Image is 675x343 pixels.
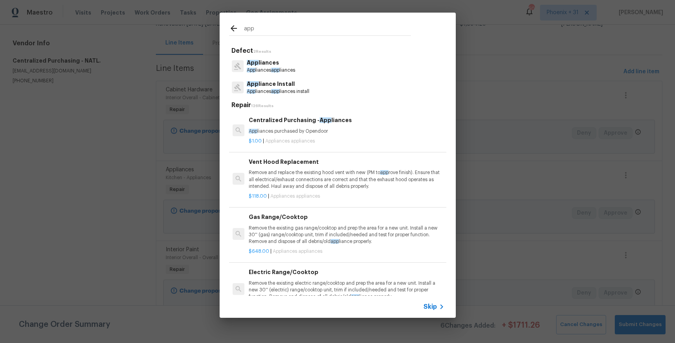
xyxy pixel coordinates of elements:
[247,59,295,67] p: liances
[331,239,339,244] span: app
[249,129,257,133] span: App
[231,47,446,55] h5: Defect
[249,268,444,276] h6: Electric Range/Cooktop
[247,67,295,74] p: liances liances
[247,88,309,95] p: liances liances install
[249,128,444,135] p: liances purchased by Opendoor
[249,280,444,300] p: Remove the existing electric range/cooktop and prep the area for a new unit. Install a new 30'' (...
[249,139,262,143] span: $1.00
[247,68,255,72] span: App
[247,81,259,87] span: App
[244,24,411,35] input: Search issues or repairs
[249,249,269,254] span: $648.00
[247,60,259,65] span: App
[423,303,437,311] span: Skip
[265,139,315,143] span: Appliances appliances
[320,117,331,123] span: App
[249,225,444,245] p: Remove the existing gas range/cooktop and prep the area for a new unit. Install a new 30'' (gas) ...
[249,193,444,200] p: |
[249,138,444,145] p: |
[351,294,359,299] span: app
[273,249,322,254] span: Appliances appliances
[249,213,444,221] h6: Gas Range/Cooktop
[271,89,279,94] span: app
[271,68,279,72] span: app
[253,50,271,54] span: 2 Results
[249,194,267,198] span: $118.00
[249,248,444,255] p: |
[231,101,446,109] h5: Repair
[249,169,444,189] p: Remove and replace the existing hood vent with new (PM to rove finish). Ensure that all electrica...
[247,80,309,88] p: liance Install
[251,104,274,108] span: 126 Results
[247,89,255,94] span: App
[249,158,444,166] h6: Vent Hood Replacement
[270,194,320,198] span: Appliances appliances
[380,170,388,175] span: app
[249,116,444,124] h6: Centralized Purchasing - liances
